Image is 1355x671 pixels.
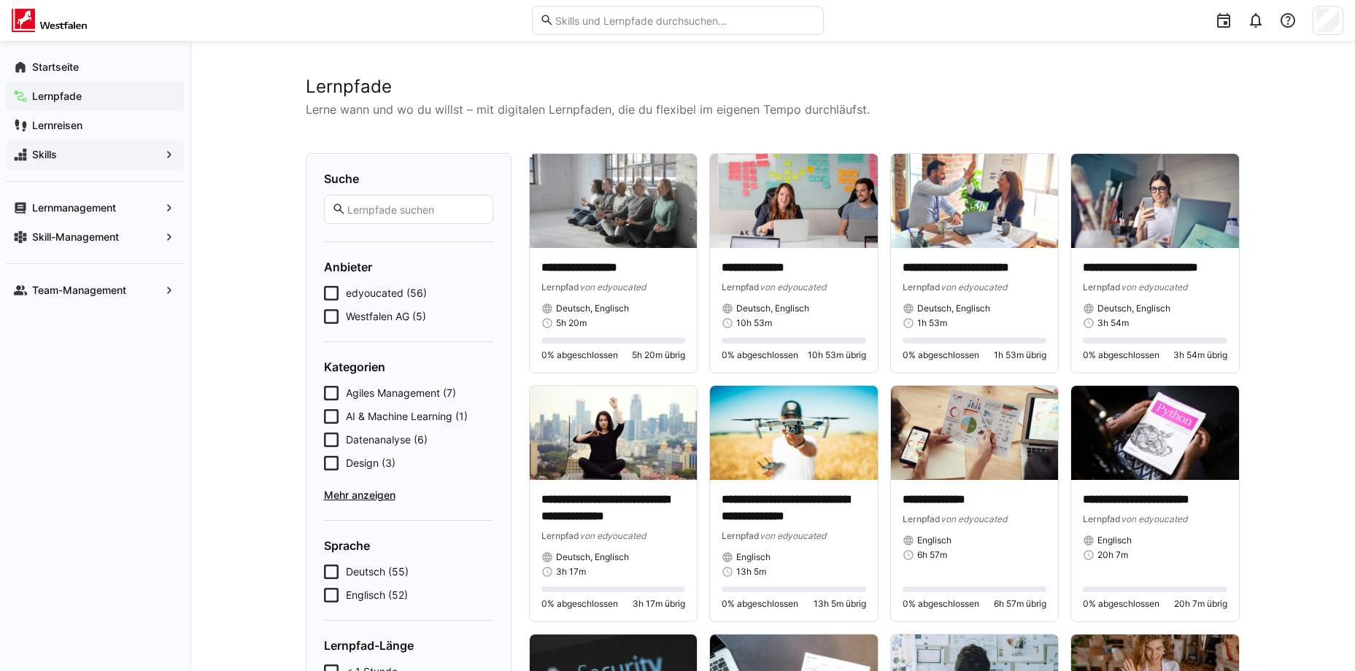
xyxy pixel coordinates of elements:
[722,349,798,361] span: 0% abgeschlossen
[1071,154,1239,248] img: image
[917,549,947,561] span: 6h 57m
[917,303,990,314] span: Deutsch, Englisch
[1174,598,1227,610] span: 20h 7m übrig
[346,565,409,579] span: Deutsch (55)
[632,349,685,361] span: 5h 20m übrig
[722,282,760,292] span: Lernpfad
[736,303,809,314] span: Deutsch, Englisch
[579,530,646,541] span: von edyoucated
[541,530,579,541] span: Lernpfad
[556,566,586,578] span: 3h 17m
[710,386,878,480] img: image
[324,638,493,653] h4: Lernpfad-Länge
[1083,598,1159,610] span: 0% abgeschlossen
[324,171,493,186] h4: Suche
[530,386,698,480] img: image
[346,286,427,300] span: edyoucated (56)
[903,598,979,610] span: 0% abgeschlossen
[346,309,426,324] span: Westfalen AG (5)
[1097,535,1132,546] span: Englisch
[814,598,866,610] span: 13h 5m übrig
[579,282,646,292] span: von edyoucated
[1097,303,1170,314] span: Deutsch, Englisch
[346,433,428,447] span: Datenanalyse (6)
[346,588,408,602] span: Englisch (52)
[324,360,493,374] h4: Kategorien
[760,282,826,292] span: von edyoucated
[736,317,772,329] span: 10h 53m
[917,317,947,329] span: 1h 53m
[556,303,629,314] span: Deutsch, Englisch
[941,513,1007,524] span: von edyoucated
[1083,349,1159,361] span: 0% abgeschlossen
[736,566,766,578] span: 13h 5m
[994,349,1046,361] span: 1h 53m übrig
[554,14,815,27] input: Skills und Lernpfade durchsuchen…
[306,101,1240,118] p: Lerne wann und wo du willst – mit digitalen Lernpfaden, die du flexibel im eigenen Tempo durchläu...
[346,203,485,216] input: Lernpfade suchen
[1083,282,1121,292] span: Lernpfad
[346,409,468,424] span: AI & Machine Learning (1)
[722,598,798,610] span: 0% abgeschlossen
[324,260,493,274] h4: Anbieter
[541,349,618,361] span: 0% abgeschlossen
[891,386,1059,480] img: image
[1121,282,1187,292] span: von edyoucated
[1173,349,1227,361] span: 3h 54m übrig
[324,488,493,503] span: Mehr anzeigen
[530,154,698,248] img: image
[1097,317,1129,329] span: 3h 54m
[1121,513,1187,524] span: von edyoucated
[1083,513,1121,524] span: Lernpfad
[556,551,629,563] span: Deutsch, Englisch
[903,513,941,524] span: Lernpfad
[903,349,979,361] span: 0% abgeschlossen
[760,530,826,541] span: von edyoucated
[1097,549,1128,561] span: 20h 7m
[917,535,951,546] span: Englisch
[710,154,878,248] img: image
[346,456,395,470] span: Design (3)
[722,530,760,541] span: Lernpfad
[556,317,587,329] span: 5h 20m
[541,598,618,610] span: 0% abgeschlossen
[346,386,456,400] span: Agiles Management (7)
[808,349,866,361] span: 10h 53m übrig
[1071,386,1239,480] img: image
[736,551,771,563] span: Englisch
[306,76,1240,98] h2: Lernpfade
[633,598,685,610] span: 3h 17m übrig
[994,598,1046,610] span: 6h 57m übrig
[903,282,941,292] span: Lernpfad
[324,538,493,553] h4: Sprache
[891,154,1059,248] img: image
[541,282,579,292] span: Lernpfad
[941,282,1007,292] span: von edyoucated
